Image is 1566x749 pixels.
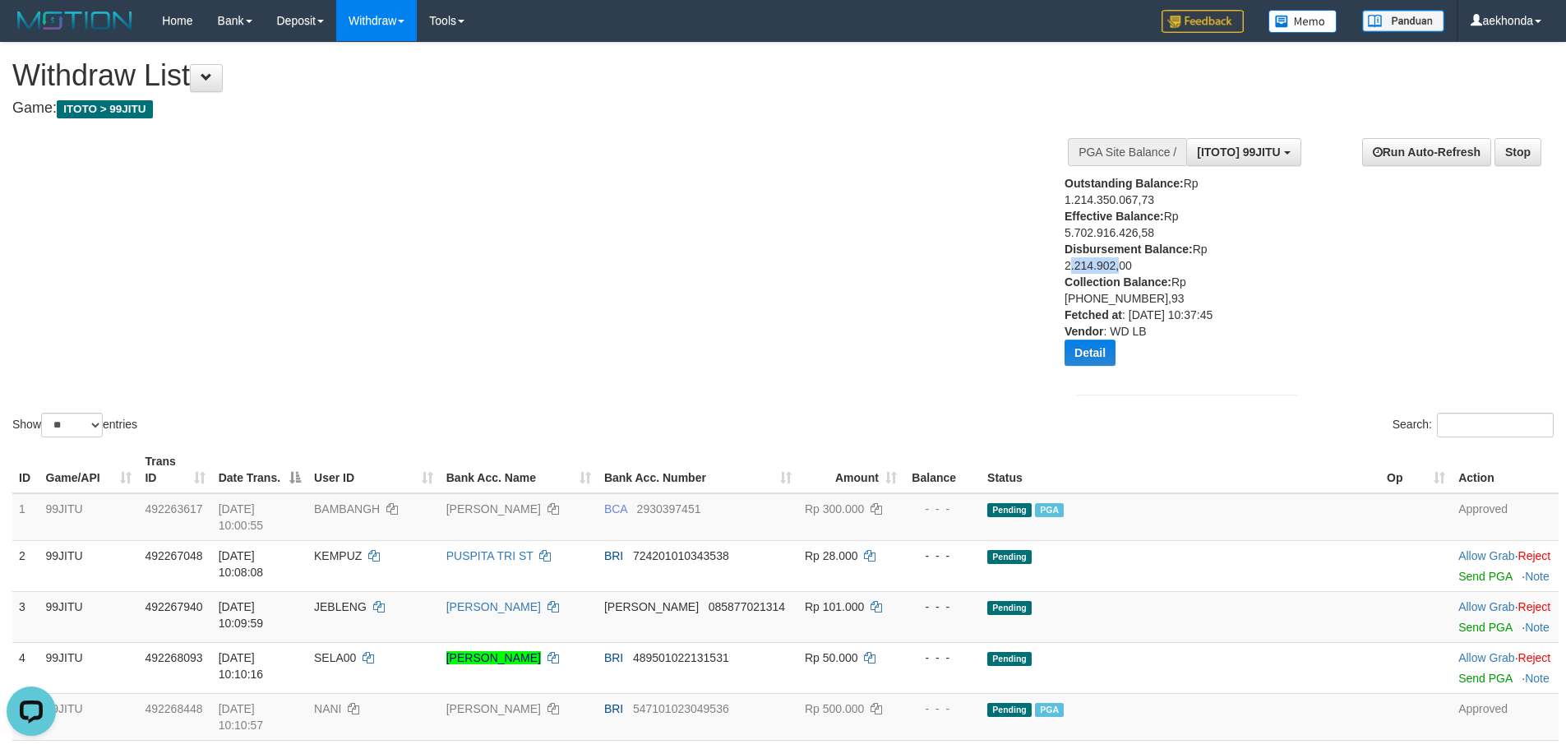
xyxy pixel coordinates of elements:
span: 492268093 [145,651,202,664]
a: Reject [1518,651,1551,664]
span: Rp 28.000 [805,549,858,562]
a: Allow Grab [1458,600,1514,613]
img: Feedback.jpg [1162,10,1244,33]
b: Effective Balance: [1065,210,1164,223]
a: Send PGA [1458,672,1512,685]
span: [DATE] 10:10:57 [219,702,264,732]
a: Send PGA [1458,570,1512,583]
a: Reject [1518,549,1551,562]
th: Date Trans.: activate to sort column descending [212,446,307,493]
a: Allow Grab [1458,651,1514,664]
div: Rp 1.214.350.067,73 Rp 5.702.916.426,58 Rp 2.214.902,00 Rp [PHONE_NUMBER],93 : [DATE] 10:37:45 : ... [1065,175,1268,378]
a: Allow Grab [1458,549,1514,562]
span: 492263617 [145,502,202,516]
a: [PERSON_NAME] [446,502,541,516]
select: Showentries [41,413,103,437]
div: - - - [910,548,974,564]
a: Note [1525,570,1550,583]
th: Action [1452,446,1559,493]
span: Pending [987,703,1032,717]
b: Disbursement Balance: [1065,243,1193,256]
th: Balance [903,446,981,493]
span: BRI [604,549,623,562]
label: Show entries [12,413,137,437]
div: PGA Site Balance / [1068,138,1186,166]
th: Amount: activate to sort column ascending [798,446,903,493]
span: BAMBANGH [314,502,380,516]
td: 3 [12,591,39,642]
span: [PERSON_NAME] [604,600,699,613]
span: 492267048 [145,549,202,562]
span: KEMPUZ [314,549,362,562]
img: Button%20Memo.svg [1268,10,1337,33]
span: Pending [987,601,1032,615]
a: Note [1525,672,1550,685]
span: Copy 489501022131531 to clipboard [633,651,729,664]
th: Op: activate to sort column ascending [1380,446,1452,493]
th: Bank Acc. Number: activate to sort column ascending [598,446,798,493]
td: 99JITU [39,591,139,642]
td: 99JITU [39,493,139,541]
th: Bank Acc. Name: activate to sort column ascending [440,446,598,493]
span: BCA [604,502,627,516]
td: 2 [12,540,39,591]
span: Rp 300.000 [805,502,864,516]
th: Status [981,446,1380,493]
span: Copy 724201010343538 to clipboard [633,549,729,562]
span: Copy 085877021314 to clipboard [709,600,785,613]
div: - - - [910,700,974,717]
td: · [1452,540,1559,591]
a: Stop [1494,138,1541,166]
button: Detail [1065,340,1116,366]
span: Rp 101.000 [805,600,864,613]
button: [ITOTO] 99JITU [1186,138,1300,166]
span: · [1458,549,1517,562]
button: Open LiveChat chat widget [7,7,56,56]
td: Approved [1452,493,1559,541]
b: Outstanding Balance: [1065,177,1184,190]
td: 99JITU [39,693,139,740]
a: [PERSON_NAME] [446,702,541,715]
th: ID [12,446,39,493]
span: ITOTO > 99JITU [57,100,153,118]
a: [PERSON_NAME] [446,651,541,664]
b: Vendor [1065,325,1103,338]
td: · [1452,591,1559,642]
img: MOTION_logo.png [12,8,137,33]
td: Approved [1452,693,1559,740]
span: BRI [604,651,623,664]
span: Rp 50.000 [805,651,858,664]
td: 4 [12,642,39,693]
span: Marked by aekjaguar [1035,703,1064,717]
span: Pending [987,503,1032,517]
td: 99JITU [39,540,139,591]
span: [DATE] 10:10:16 [219,651,264,681]
img: panduan.png [1362,10,1444,32]
span: JEBLENG [314,600,367,613]
span: BRI [604,702,623,715]
span: Pending [987,550,1032,564]
span: Marked by aekjaguar [1035,503,1064,517]
span: Pending [987,652,1032,666]
a: Reject [1518,600,1551,613]
b: Fetched at [1065,308,1122,321]
th: Game/API: activate to sort column ascending [39,446,139,493]
span: [DATE] 10:00:55 [219,502,264,532]
th: User ID: activate to sort column ascending [307,446,440,493]
span: Copy 2930397451 to clipboard [637,502,701,516]
input: Search: [1437,413,1554,437]
a: Note [1525,621,1550,634]
a: Send PGA [1458,621,1512,634]
div: - - - [910,650,974,666]
span: NANI [314,702,341,715]
a: PUSPITA TRI ST [446,549,534,562]
span: Copy 547101023049536 to clipboard [633,702,729,715]
span: 492268448 [145,702,202,715]
h1: Withdraw List [12,59,1028,92]
span: [DATE] 10:08:08 [219,549,264,579]
td: 99JITU [39,642,139,693]
a: [PERSON_NAME] [446,600,541,613]
div: - - - [910,501,974,517]
span: · [1458,600,1517,613]
b: Collection Balance: [1065,275,1171,289]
